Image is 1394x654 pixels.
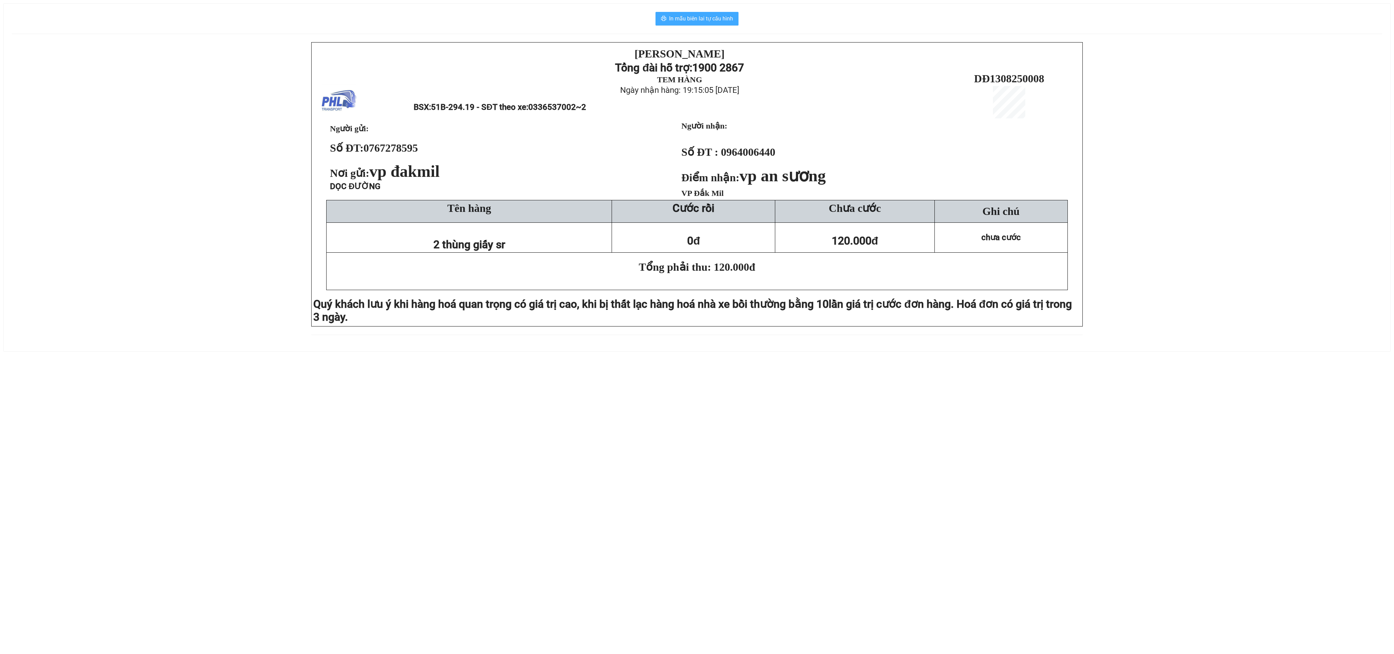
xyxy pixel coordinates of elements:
[981,233,1021,242] span: chưa cước
[447,202,491,214] span: Tên hàng
[322,84,356,118] img: logo
[364,142,418,154] span: 0767278595
[655,12,739,26] button: printerIn mẫu biên lai tự cấu hình
[313,298,1072,323] span: lần giá trị cước đơn hàng. Hoá đơn có giá trị trong 3 ngày.
[692,61,744,74] strong: 1900 2867
[431,102,586,112] span: 51B-294.19 - SĐT theo xe:
[639,261,755,273] span: Tổng phải thu: 120.000đ
[974,72,1044,85] span: DĐ1308250008
[313,298,829,311] span: Quý khách lưu ý khi hàng hoá quan trọng có giá trị cao, khi bị thất lạc hàng hoá nhà xe bồi thườn...
[620,85,739,95] span: Ngày nhận hàng: 19:15:05 [DATE]
[657,75,702,84] strong: TEM HÀNG
[369,162,440,180] span: vp đakmil
[832,234,878,247] span: 120.000đ
[687,234,700,247] span: 0đ
[681,121,727,130] strong: Người nhận:
[673,202,714,215] strong: Cước rồi
[829,202,881,214] span: Chưa cước
[330,167,442,179] span: Nơi gửi:
[681,189,724,198] span: VP Đắk Mil
[669,14,733,23] span: In mẫu biên lai tự cấu hình
[615,61,692,74] strong: Tổng đài hỗ trợ:
[330,182,380,191] span: DỌC ĐƯỜNG
[433,238,505,251] span: 2 thùng giấy sr
[414,102,586,112] span: BSX:
[528,102,586,112] span: 0336537002~2
[330,142,418,154] strong: Số ĐT:
[681,171,826,184] strong: Điểm nhận:
[740,167,826,185] span: vp an sương
[721,146,775,158] span: 0964006440
[661,16,666,22] span: printer
[982,205,1019,217] span: Ghi chú
[330,124,369,133] span: Người gửi:
[634,48,725,60] strong: [PERSON_NAME]
[681,146,718,158] strong: Số ĐT :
